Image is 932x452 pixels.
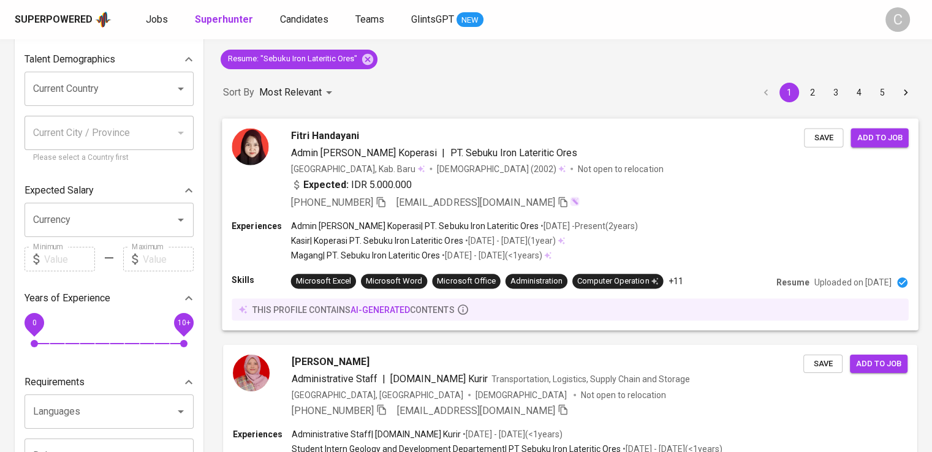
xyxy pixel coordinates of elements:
[252,303,454,315] p: this profile contains contents
[172,80,189,97] button: Open
[450,146,577,158] span: PT. Sebuku Iron Lateritic Ores
[461,428,563,440] p: • [DATE] - [DATE] ( <1 years )
[814,276,891,288] p: Uploaded on [DATE]
[259,85,322,100] p: Most Relevant
[291,128,359,143] span: Fitri Handayani
[25,286,194,311] div: Years of Experience
[32,318,36,327] span: 0
[291,249,441,262] p: Magang | PT. Sebuku Iron Lateritic Ores
[232,274,290,286] p: Skills
[292,373,377,385] span: Administrative Staff
[570,196,580,206] img: magic_wand.svg
[292,428,461,440] p: Administrative Staff | [DOMAIN_NAME] Kurir
[776,276,809,288] p: Resume
[291,235,463,247] p: Kasir | Koperasi PT. Sebuku Iron Lateritic Ores
[25,178,194,203] div: Expected Salary
[146,12,170,28] a: Jobs
[146,13,168,25] span: Jobs
[491,374,690,384] span: Transportation, Logistics, Supply Chain and Storage
[25,291,110,306] p: Years of Experience
[809,357,836,371] span: Save
[95,10,112,29] img: app logo
[577,276,658,287] div: Computer Operation
[223,85,254,100] p: Sort By
[857,130,902,145] span: Add to job
[668,275,683,287] p: +11
[437,162,566,175] div: (2002)
[396,196,555,208] span: [EMAIL_ADDRESS][DOMAIN_NAME]
[851,128,908,147] button: Add to job
[896,83,915,102] button: Go to next page
[233,355,270,391] img: 07e1b934dbfbd7981d41fe68fc9aacda.jpg
[804,128,843,147] button: Save
[221,50,377,69] div: Resume: "Sebuku Iron Lateritic Ores"
[232,128,268,165] img: 7000a056cd559e28bdc0689e00373c0f.jpg
[280,12,331,28] a: Candidates
[826,83,846,102] button: Go to page 3
[177,318,190,327] span: 10+
[233,428,292,440] p: Experiences
[397,405,555,416] span: [EMAIL_ADDRESS][DOMAIN_NAME]
[350,304,410,314] span: AI-generated
[291,146,438,158] span: Admin [PERSON_NAME] Koperasi
[291,177,412,192] div: IDR 5.000.000
[510,276,563,287] div: Administration
[810,130,837,145] span: Save
[172,211,189,228] button: Open
[25,52,115,67] p: Talent Demographics
[803,83,822,102] button: Go to page 2
[195,12,256,28] a: Superhunter
[754,83,917,102] nav: pagination navigation
[355,13,384,25] span: Teams
[440,249,542,262] p: • [DATE] - [DATE] ( <1 years )
[291,196,373,208] span: [PHONE_NUMBER]
[44,247,95,271] input: Value
[779,83,799,102] button: page 1
[172,403,189,420] button: Open
[850,355,907,374] button: Add to job
[475,389,569,401] span: [DEMOGRAPHIC_DATA]
[223,119,917,330] a: Fitri HandayaniAdmin [PERSON_NAME] Koperasi|PT. Sebuku Iron Lateritic Ores[GEOGRAPHIC_DATA], Kab....
[885,7,910,32] div: C
[390,373,488,385] span: [DOMAIN_NAME] Kurir
[291,162,425,175] div: [GEOGRAPHIC_DATA], Kab. Baru
[849,83,869,102] button: Go to page 4
[437,162,530,175] span: [DEMOGRAPHIC_DATA]
[259,81,336,104] div: Most Relevant
[292,355,369,369] span: [PERSON_NAME]
[296,276,351,287] div: Microsoft Excel
[25,47,194,72] div: Talent Demographics
[578,162,663,175] p: Not open to relocation
[382,372,385,386] span: |
[280,13,328,25] span: Candidates
[581,389,666,401] p: Not open to relocation
[539,219,638,232] p: • [DATE] - Present ( 2 years )
[33,152,185,164] p: Please select a Country first
[25,375,85,390] p: Requirements
[856,357,901,371] span: Add to job
[232,219,290,232] p: Experiences
[291,219,539,232] p: Admin [PERSON_NAME] Koperasi | PT. Sebuku Iron Lateritic Ores
[195,13,253,25] b: Superhunter
[442,145,445,160] span: |
[15,13,93,27] div: Superpowered
[221,53,365,65] span: Resume : "Sebuku Iron Lateritic Ores"
[873,83,892,102] button: Go to page 5
[292,389,463,401] div: [GEOGRAPHIC_DATA], [GEOGRAPHIC_DATA]
[25,370,194,394] div: Requirements
[143,247,194,271] input: Value
[292,405,374,416] span: [PHONE_NUMBER]
[463,235,555,247] p: • [DATE] - [DATE] ( 1 year )
[355,12,387,28] a: Teams
[303,177,349,192] b: Expected:
[25,183,94,198] p: Expected Salary
[803,355,843,374] button: Save
[457,14,483,26] span: NEW
[437,276,495,287] div: Microsoft Office
[411,12,483,28] a: GlintsGPT NEW
[15,10,112,29] a: Superpoweredapp logo
[411,13,454,25] span: GlintsGPT
[366,276,422,287] div: Microsoft Word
